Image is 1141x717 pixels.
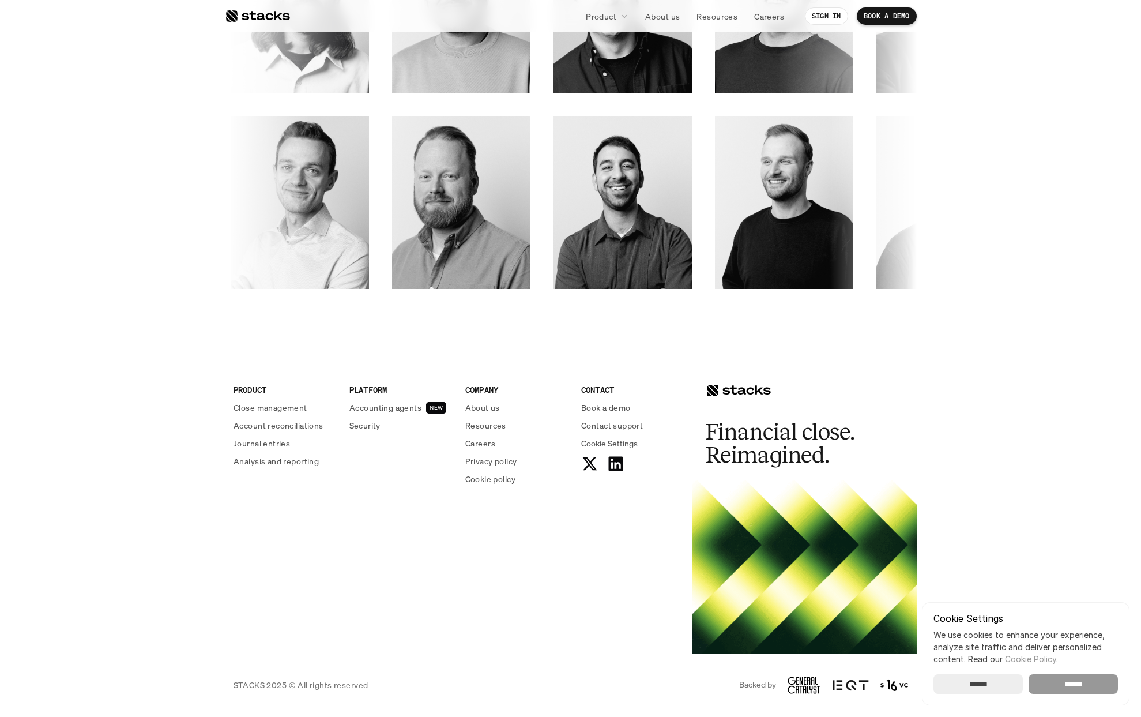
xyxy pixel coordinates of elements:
[234,401,336,414] a: Close management
[234,455,336,467] a: Analysis and reporting
[465,455,567,467] a: Privacy policy
[465,401,500,414] p: About us
[234,401,307,414] p: Close management
[805,7,848,25] a: SIGN IN
[857,7,917,25] a: BOOK A DEMO
[234,384,336,396] p: PRODUCT
[234,419,336,431] a: Account reconciliations
[465,437,567,449] a: Careers
[465,419,506,431] p: Resources
[968,654,1058,664] span: Read our .
[581,401,683,414] a: Book a demo
[465,455,517,467] p: Privacy policy
[430,404,443,411] h2: NEW
[465,419,567,431] a: Resources
[812,12,841,20] p: SIGN IN
[349,384,451,396] p: PLATFORM
[645,10,680,22] p: About us
[581,419,643,431] p: Contact support
[349,419,451,431] a: Security
[465,437,495,449] p: Careers
[349,419,381,431] p: Security
[349,401,421,414] p: Accounting agents
[1005,654,1056,664] a: Cookie Policy
[933,629,1118,665] p: We use cookies to enhance your experience, analyze site traffic and deliver personalized content.
[754,10,784,22] p: Careers
[706,421,879,467] h2: Financial close. Reimagined.
[581,401,631,414] p: Book a demo
[465,473,567,485] a: Cookie policy
[465,401,567,414] a: About us
[690,6,744,27] a: Resources
[234,419,323,431] p: Account reconciliations
[586,10,616,22] p: Product
[864,12,910,20] p: BOOK A DEMO
[581,384,683,396] p: CONTACT
[349,401,451,414] a: Accounting agentsNEW
[465,473,515,485] p: Cookie policy
[747,6,791,27] a: Careers
[234,455,319,467] p: Analysis and reporting
[638,6,687,27] a: About us
[234,679,368,691] p: STACKS 2025 © All rights reserved
[581,437,638,449] span: Cookie Settings
[234,437,336,449] a: Journal entries
[234,437,290,449] p: Journal entries
[581,419,683,431] a: Contact support
[739,680,776,690] p: Backed by
[933,614,1118,623] p: Cookie Settings
[696,10,737,22] p: Resources
[581,437,638,449] button: Cookie Trigger
[465,384,567,396] p: COMPANY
